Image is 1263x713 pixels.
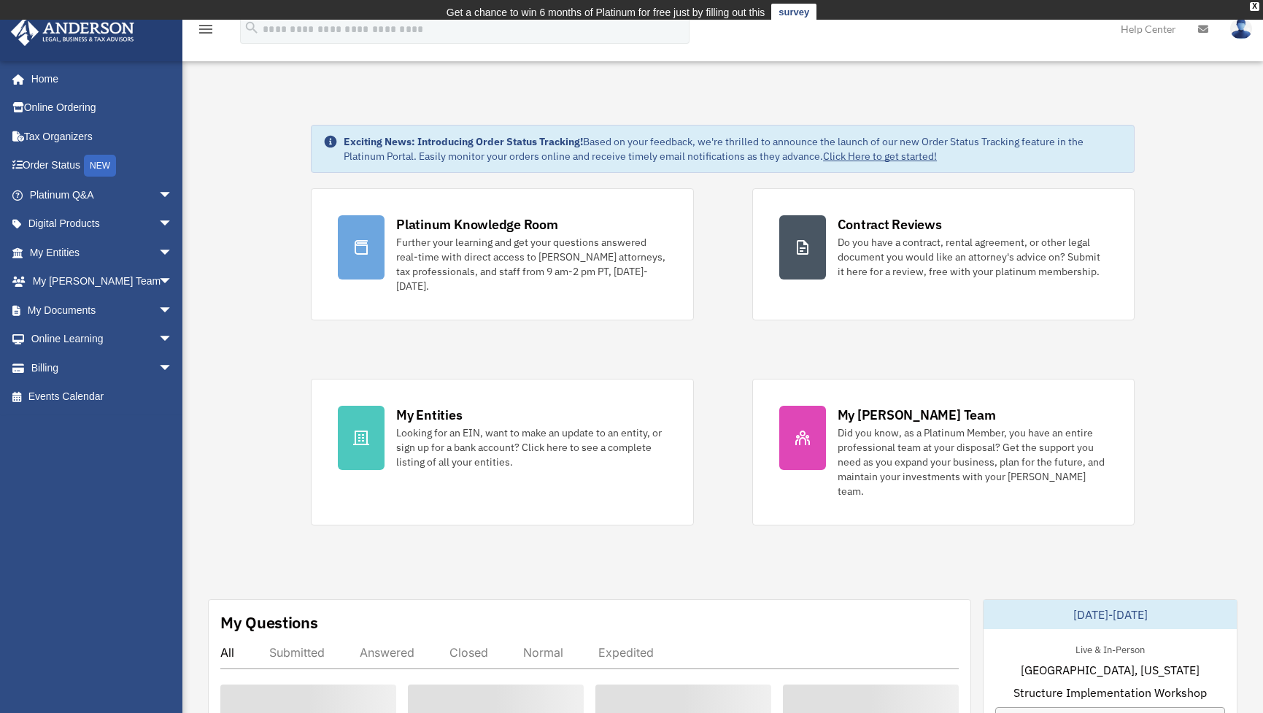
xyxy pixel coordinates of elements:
a: Online Ordering [10,93,195,123]
span: [GEOGRAPHIC_DATA], [US_STATE] [1021,661,1200,679]
div: My Entities [396,406,462,424]
a: Digital Productsarrow_drop_down [10,209,195,239]
div: All [220,645,234,660]
a: menu [197,26,215,38]
a: Contract Reviews Do you have a contract, rental agreement, or other legal document you would like... [752,188,1135,320]
i: search [244,20,260,36]
span: Structure Implementation Workshop [1013,684,1207,701]
i: menu [197,20,215,38]
a: survey [771,4,816,21]
div: [DATE]-[DATE] [984,600,1237,629]
span: arrow_drop_down [158,296,188,325]
a: Platinum Knowledge Room Further your learning and get your questions answered real-time with dire... [311,188,693,320]
span: arrow_drop_down [158,325,188,355]
span: arrow_drop_down [158,180,188,210]
span: arrow_drop_down [158,353,188,383]
div: close [1250,2,1259,11]
span: arrow_drop_down [158,238,188,268]
a: Tax Organizers [10,122,195,151]
a: Online Learningarrow_drop_down [10,325,195,354]
div: Platinum Knowledge Room [396,215,558,234]
div: Contract Reviews [838,215,942,234]
div: Answered [360,645,414,660]
span: arrow_drop_down [158,267,188,297]
div: Looking for an EIN, want to make an update to an entity, or sign up for a bank account? Click her... [396,425,666,469]
div: Closed [449,645,488,660]
a: Order StatusNEW [10,151,195,181]
a: My Entities Looking for an EIN, want to make an update to an entity, or sign up for a bank accoun... [311,379,693,525]
a: My Documentsarrow_drop_down [10,296,195,325]
span: arrow_drop_down [158,209,188,239]
div: Did you know, as a Platinum Member, you have an entire professional team at your disposal? Get th... [838,425,1108,498]
div: Expedited [598,645,654,660]
div: My Questions [220,612,318,633]
a: Home [10,64,188,93]
a: My Entitiesarrow_drop_down [10,238,195,267]
a: My [PERSON_NAME] Team Did you know, as a Platinum Member, you have an entire professional team at... [752,379,1135,525]
div: Live & In-Person [1064,641,1156,656]
div: Based on your feedback, we're thrilled to announce the launch of our new Order Status Tracking fe... [344,134,1122,163]
div: Further your learning and get your questions answered real-time with direct access to [PERSON_NAM... [396,235,666,293]
a: Events Calendar [10,382,195,412]
div: Normal [523,645,563,660]
a: Platinum Q&Aarrow_drop_down [10,180,195,209]
strong: Exciting News: Introducing Order Status Tracking! [344,135,583,148]
div: My [PERSON_NAME] Team [838,406,996,424]
div: Do you have a contract, rental agreement, or other legal document you would like an attorney's ad... [838,235,1108,279]
div: NEW [84,155,116,177]
div: Submitted [269,645,325,660]
img: User Pic [1230,18,1252,39]
img: Anderson Advisors Platinum Portal [7,18,139,46]
a: My [PERSON_NAME] Teamarrow_drop_down [10,267,195,296]
a: Click Here to get started! [823,150,937,163]
div: Get a chance to win 6 months of Platinum for free just by filling out this [447,4,765,21]
a: Billingarrow_drop_down [10,353,195,382]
